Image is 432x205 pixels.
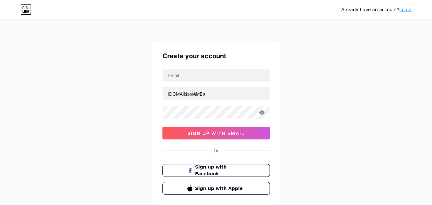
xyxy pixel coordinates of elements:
input: username [163,87,270,100]
span: Sign up with Apple [195,185,245,192]
button: Sign up with Apple [162,182,270,195]
div: Already have an account? [342,6,412,13]
button: sign up with email [162,127,270,139]
span: Sign up with Facebook [195,164,245,177]
button: Sign up with Facebook [162,164,270,177]
div: [DOMAIN_NAME]/ [168,91,205,97]
div: Or [214,147,219,154]
div: Create your account [162,51,270,61]
input: Email [163,69,270,82]
span: sign up with email [187,130,245,136]
a: Login [399,7,412,12]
